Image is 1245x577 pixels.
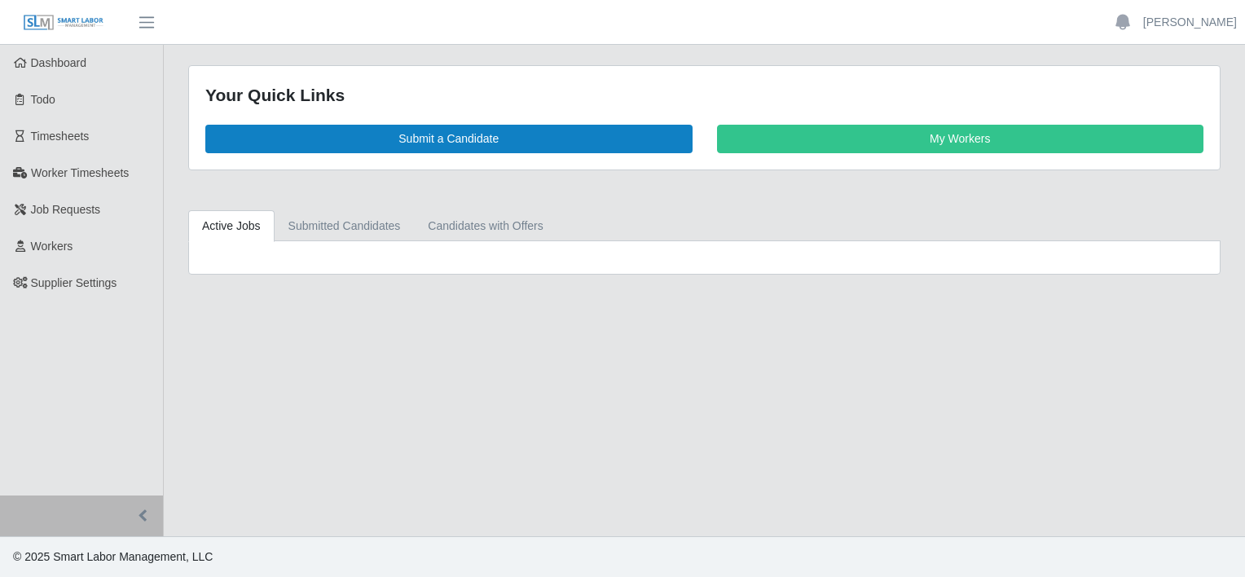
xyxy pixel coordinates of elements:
[31,203,101,216] span: Job Requests
[1143,14,1237,31] a: [PERSON_NAME]
[205,82,1203,108] div: Your Quick Links
[31,56,87,69] span: Dashboard
[414,210,557,242] a: Candidates with Offers
[205,125,693,153] a: Submit a Candidate
[31,276,117,289] span: Supplier Settings
[13,550,213,563] span: © 2025 Smart Labor Management, LLC
[31,130,90,143] span: Timesheets
[275,210,415,242] a: Submitted Candidates
[188,210,275,242] a: Active Jobs
[31,93,55,106] span: Todo
[23,14,104,32] img: SLM Logo
[31,240,73,253] span: Workers
[717,125,1204,153] a: My Workers
[31,166,129,179] span: Worker Timesheets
